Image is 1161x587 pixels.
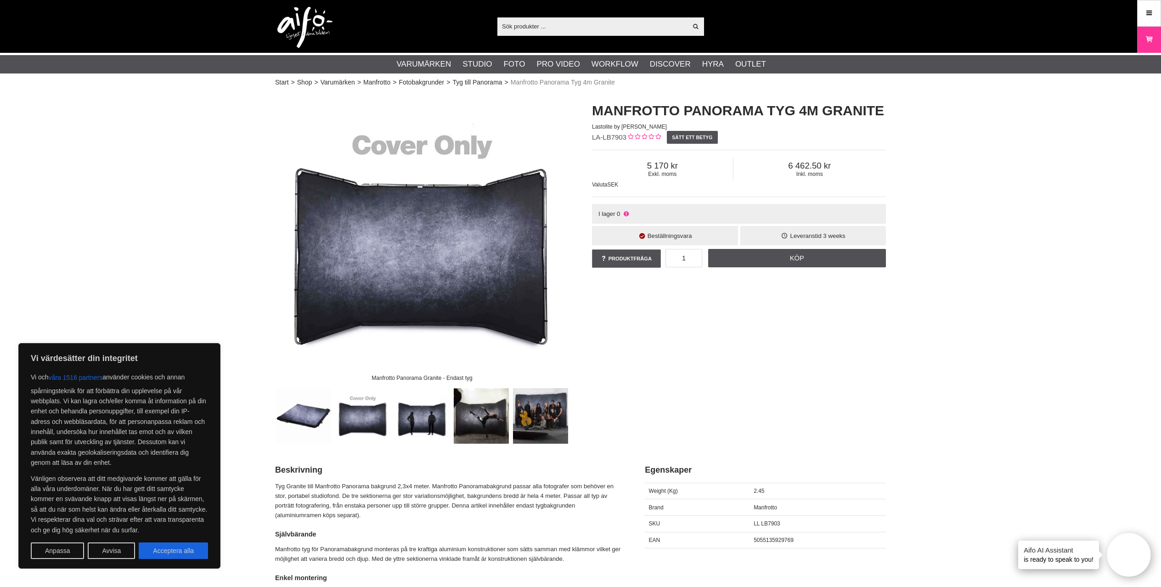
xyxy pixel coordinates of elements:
a: Manfrotto Panorama Granite - Endast tyg [275,92,569,386]
span: Inkl. moms [733,171,886,177]
img: logo.png [277,7,333,48]
p: Manfrotto tyg för Panoramabakgrund monteras på tre kraftiga aluminium konstruktioner som sätts sa... [275,545,622,564]
div: Manfrotto Panorama Granite - Endast tyg [364,370,480,386]
span: 2.45 [754,488,764,494]
span: 3 weeks [823,232,845,239]
a: Shop [297,78,312,87]
span: > [505,78,508,87]
p: Tyg Granite till Manfrotto Panorama bakgrund 2,3x4 meter. Manfrotto Panoramabakgrund passar alla ... [275,482,622,520]
span: LA-LB7903 [592,133,626,141]
button: Acceptera alla [139,542,208,559]
div: Vi värdesätter din integritet [18,343,220,569]
span: Exkl. moms [592,171,733,177]
button: våra 1516 partners [49,369,103,386]
span: Valuta [592,181,607,188]
span: SEK [607,181,618,188]
span: > [314,78,318,87]
h2: Beskrivning [275,464,622,476]
span: Manfrotto Panorama Tyg 4m Granite [511,78,615,87]
a: Fotobakgrunder [399,78,444,87]
h2: Egenskaper [645,464,886,476]
span: SKU [649,520,660,527]
input: Sök produkter ... [497,19,687,33]
span: LL LB7903 [754,520,780,527]
h1: Manfrotto Panorama Tyg 4m Granite [592,101,886,120]
img: Bakgrundens storlek ger modellen rörelsefrihet [454,388,509,444]
span: > [446,78,450,87]
h4: Självbärande [275,530,622,539]
a: Start [275,78,289,87]
a: Hyra [702,58,724,70]
a: Produktfråga [592,249,661,268]
span: Leveranstid [790,232,822,239]
span: 0 [617,210,620,217]
button: Avvisa [88,542,135,559]
button: Anpassa [31,542,84,559]
div: is ready to speak to you! [1018,541,1099,569]
span: 5 170 [592,161,733,171]
a: Foto [503,58,525,70]
a: Manfrotto [363,78,390,87]
a: Tyg till Panorama [452,78,502,87]
span: Beställningsvara [648,232,692,239]
span: Weight (Kg) [649,488,678,494]
i: Ej i lager [622,210,630,217]
h4: Aifo AI Assistant [1024,545,1093,555]
p: Vi värdesätter din integritet [31,353,208,364]
a: Pro Video [536,58,580,70]
a: Sätt ett betyg [667,131,718,144]
h4: Enkel montering [275,573,622,582]
a: Varumärken [397,58,451,70]
a: Discover [650,58,691,70]
span: 6 462.50 [733,161,886,171]
span: Brand [649,504,664,511]
img: Manfrotto Panorama Tyg 4 m Granite [276,388,332,444]
img: Manfrotto Panorama Tyg 4 m Granite [275,92,569,386]
span: > [393,78,396,87]
span: 5055135929769 [754,537,794,543]
img: Höjd hela 4 meter monterad på ram (ingår ej) [395,388,450,444]
span: I lager [598,210,615,217]
a: Studio [462,58,492,70]
span: > [357,78,361,87]
p: Vi och använder cookies och annan spårningsteknik för att förbättra din upplevelse på vår webbpla... [31,369,208,468]
p: Vänligen observera att ditt medgivande kommer att gälla för alla våra underdomäner. När du har ge... [31,474,208,535]
span: > [291,78,295,87]
a: Varumärken [321,78,355,87]
a: Outlet [735,58,766,70]
div: Kundbetyg: 0 [626,133,661,142]
img: Manfrotto Panorama Granite - Endast tyg [335,388,391,444]
a: Workflow [592,58,638,70]
span: Lastolite by [PERSON_NAME] [592,124,667,130]
span: Manfrotto [754,504,777,511]
a: Köp [708,249,886,267]
span: EAN [649,537,660,543]
img: Passar även till större grupper [513,388,569,444]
